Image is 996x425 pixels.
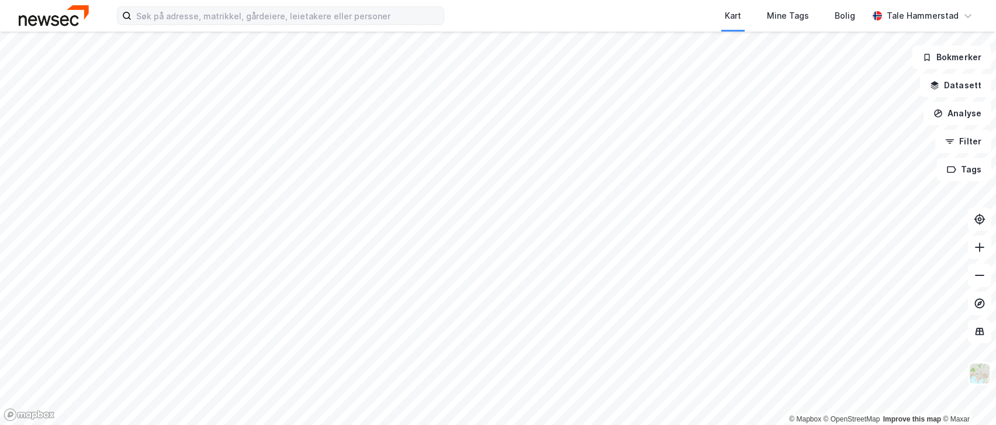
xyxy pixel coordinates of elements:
div: Bolig [835,9,855,23]
div: Mine Tags [767,9,809,23]
div: Kontrollprogram for chat [938,369,996,425]
iframe: Chat Widget [938,369,996,425]
a: Mapbox [789,415,821,423]
div: Kart [725,9,741,23]
a: Improve this map [883,415,941,423]
a: OpenStreetMap [824,415,880,423]
img: Z [969,362,991,385]
img: newsec-logo.f6e21ccffca1b3a03d2d.png [19,5,89,26]
div: Tale Hammerstad [887,9,959,23]
button: Tags [937,158,991,181]
input: Søk på adresse, matrikkel, gårdeiere, leietakere eller personer [132,7,444,25]
button: Filter [935,130,991,153]
a: Mapbox homepage [4,408,55,421]
button: Analyse [924,102,991,125]
button: Bokmerker [912,46,991,69]
button: Datasett [920,74,991,97]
